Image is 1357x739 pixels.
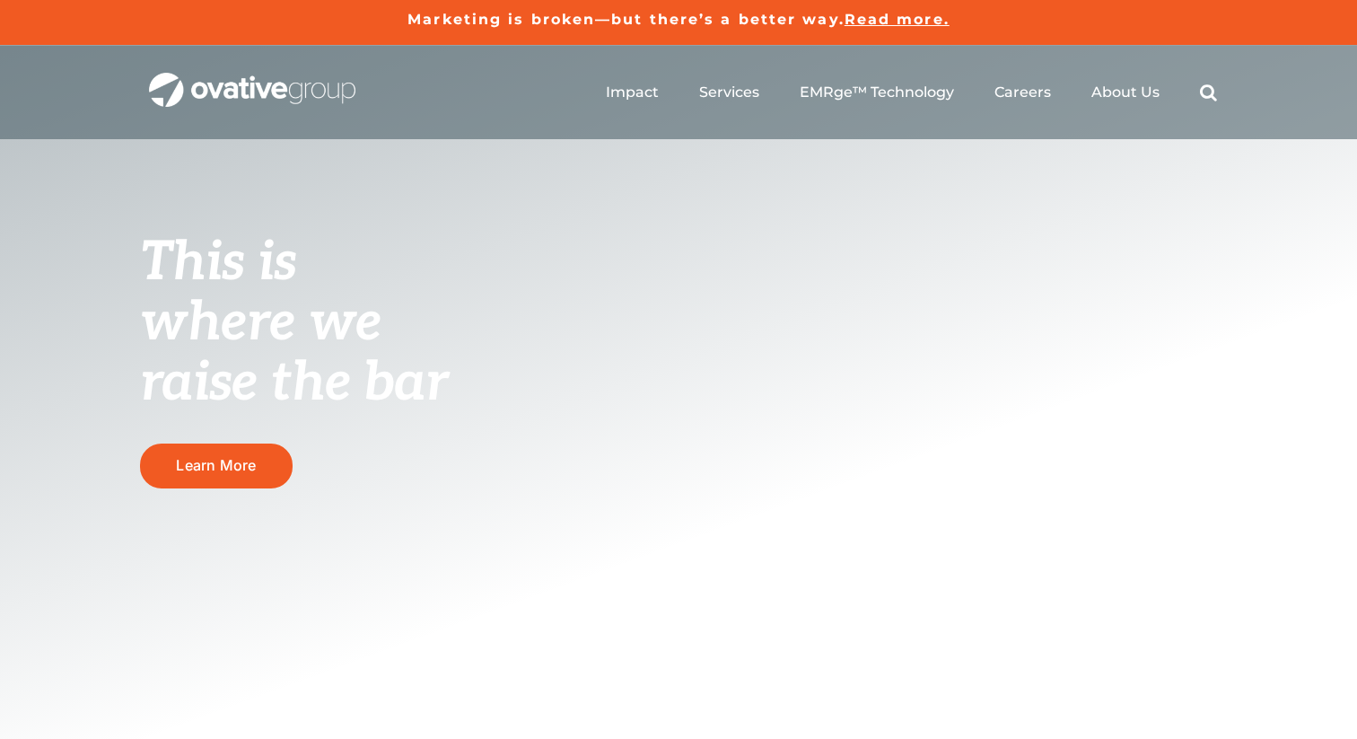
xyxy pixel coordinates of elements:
nav: Menu [606,64,1217,121]
a: Learn More [140,444,293,488]
a: About Us [1091,84,1160,101]
span: This is [140,231,296,295]
a: Careers [994,84,1051,101]
a: Search [1200,84,1217,101]
span: where we raise the bar [140,291,448,416]
a: Impact [606,84,659,101]
a: Services [699,84,759,101]
a: EMRge™ Technology [800,84,954,101]
a: Marketing is broken—but there’s a better way. [407,11,845,28]
a: OG_Full_horizontal_WHT [149,71,355,88]
span: Learn More [176,457,256,474]
a: Read more. [845,11,950,28]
